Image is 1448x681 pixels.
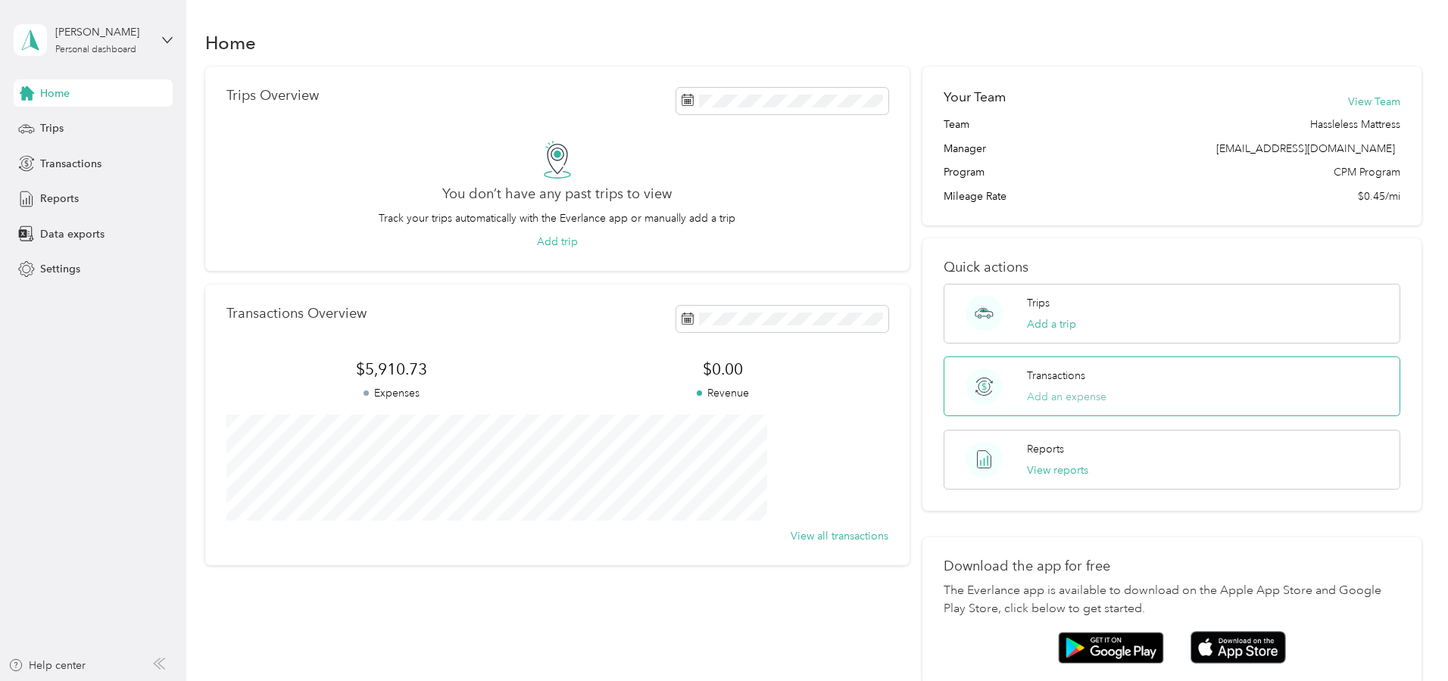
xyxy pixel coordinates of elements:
[442,186,672,202] h2: You don’t have any past trips to view
[944,88,1006,107] h2: Your Team
[226,306,367,322] p: Transactions Overview
[944,188,1006,204] span: Mileage Rate
[1358,188,1400,204] span: $0.45/mi
[1363,596,1448,681] iframe: Everlance-gr Chat Button Frame
[944,558,1400,574] p: Download the app for free
[1027,295,1050,311] p: Trips
[557,385,888,401] p: Revenue
[1027,441,1064,457] p: Reports
[40,156,101,172] span: Transactions
[1216,142,1395,155] span: [EMAIL_ADDRESS][DOMAIN_NAME]
[40,226,105,242] span: Data exports
[55,24,150,40] div: [PERSON_NAME]
[1027,462,1088,478] button: View reports
[557,359,888,380] span: $0.00
[1058,632,1164,664] img: Google play
[944,582,1400,618] p: The Everlance app is available to download on the Apple App Store and Google Play Store, click be...
[791,528,888,544] button: View all transactions
[226,88,319,104] p: Trips Overview
[944,141,986,157] span: Manager
[1310,117,1400,132] span: Hassleless Mattress
[944,260,1400,275] p: Quick actions
[40,86,70,101] span: Home
[1027,316,1076,332] button: Add a trip
[379,210,735,226] p: Track your trips automatically with the Everlance app or manually add a trip
[944,117,969,132] span: Team
[1027,368,1085,384] p: Transactions
[1027,389,1106,405] button: Add an expense
[1334,164,1400,180] span: CPM Program
[40,120,64,136] span: Trips
[205,35,256,51] h1: Home
[55,45,136,54] div: Personal dashboard
[226,385,557,401] p: Expenses
[40,261,80,277] span: Settings
[1348,94,1400,110] button: View Team
[944,164,985,180] span: Program
[537,234,578,250] button: Add trip
[8,658,86,673] button: Help center
[40,191,79,207] span: Reports
[1191,631,1286,664] img: App store
[226,359,557,380] span: $5,910.73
